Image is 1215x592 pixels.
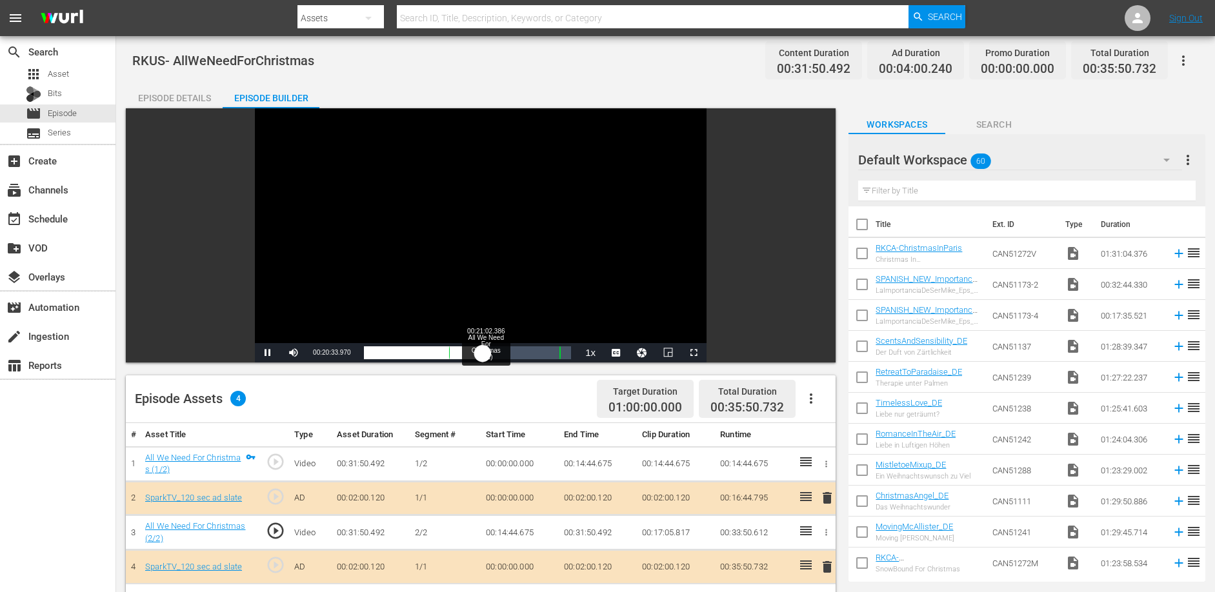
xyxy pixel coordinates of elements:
svg: Add to Episode [1172,432,1186,446]
span: reorder [1186,338,1201,353]
td: 00:00:00.000 [481,446,559,481]
td: 01:29:50.886 [1096,486,1167,517]
span: Overlays [6,270,22,285]
th: Type [289,423,332,447]
div: Episode Assets [135,391,246,406]
button: more_vert [1180,144,1196,175]
div: Default Workspace [858,142,1182,178]
th: # [126,423,140,447]
td: CAN51111 [987,486,1060,517]
span: Video [1065,555,1081,571]
td: 01:28:39.347 [1096,331,1167,362]
span: Video [1065,400,1081,416]
button: Search [909,5,965,28]
td: 00:02:00.120 [559,481,637,515]
span: reorder [1186,524,1201,539]
svg: Add to Episode [1172,277,1186,291]
td: 1 [126,446,140,481]
svg: Add to Episode [1172,494,1186,508]
svg: Add to Episode [1172,556,1186,570]
td: 1/1 [410,550,481,584]
span: reorder [1186,369,1201,384]
a: RomanceInTheAir_DE [876,429,956,439]
div: LaImportanciaDeSerMike_Eps_6-10 [876,286,981,295]
button: Jump To Time [629,343,655,362]
td: 00:31:50.492 [559,515,637,550]
a: SPANISH_NEW_ImportanceOfBeingMike_Eps_6-10 [876,274,978,293]
span: Video [1065,246,1081,261]
span: reorder [1186,400,1201,415]
div: Liebe nur geträumt? [876,410,942,419]
span: play_circle_outline [266,555,285,575]
button: delete [819,489,835,508]
span: 01:00:00.000 [608,400,682,415]
a: SparkTV_120 sec ad slate [145,493,242,502]
div: Therapie unter Palmen [876,379,962,388]
span: Video [1065,370,1081,385]
div: Ad Duration [879,44,952,62]
span: 00:20:33.970 [313,349,350,356]
th: Segment # [410,423,481,447]
svg: Add to Episode [1172,463,1186,477]
th: Asset Duration [332,423,410,447]
span: 00:00:00.000 [981,62,1054,77]
span: reorder [1186,555,1201,570]
button: Mute [281,343,306,362]
a: MistletoeMixup_DE [876,460,946,469]
span: 00:04:00.240 [879,62,952,77]
span: RKUS- AllWeNeedForChristmas [132,53,314,68]
td: 01:29:45.714 [1096,517,1167,548]
svg: Add to Episode [1172,308,1186,322]
td: CAN51272V [987,238,1060,269]
div: Content Duration [777,44,850,62]
img: ans4CAIJ8jUAAAAAAAAAAAAAAAAAAAAAAAAgQb4GAAAAAAAAAAAAAAAAAAAAAAAAJMjXAAAAAAAAAAAAAAAAAAAAAAAAgAT5G... [31,3,93,34]
td: 00:17:35.521 [1096,300,1167,331]
span: 00:35:50.732 [710,400,784,415]
span: Automation [6,300,22,315]
td: 00:31:50.492 [332,515,410,550]
td: 00:02:00.120 [559,550,637,584]
td: 01:25:41.603 [1096,393,1167,424]
span: Video [1065,493,1081,509]
div: Ein Weihnachtswunsch zu Viel [876,472,970,480]
div: SnowBound For Christmas [876,565,981,573]
span: Workspaces [848,117,945,133]
td: 00:17:05.817 [637,515,715,550]
td: CAN51173-2 [987,269,1060,300]
svg: Add to Episode [1172,401,1186,415]
span: Series [48,126,71,139]
td: 4 [126,550,140,584]
span: 00:35:50.732 [1083,62,1156,77]
td: CAN51173-4 [987,300,1060,331]
svg: Add to Episode [1172,339,1186,353]
div: Total Duration [710,382,784,400]
span: 00:31:50.492 [777,62,850,77]
td: 00:16:44.795 [715,481,793,515]
a: RetreatToParadaise_DE [876,367,962,377]
svg: Add to Episode [1172,525,1186,539]
td: 00:02:00.120 [332,481,410,515]
span: play_circle_outline [266,521,285,540]
span: Reports [6,358,22,373]
td: 2 [126,481,140,515]
div: Promo Duration [981,44,1054,62]
div: LaImportanciaDeSerMike_Eps_4-6 [876,317,981,326]
td: CAN51241 [987,517,1060,548]
span: VOD [6,241,22,256]
td: 00:14:44.675 [481,515,559,550]
a: SPANISH_NEW_ImportanceOfBeingMike_Eps_4-6 [876,305,978,324]
button: Picture-in-Picture [655,343,681,362]
button: Captions [603,343,629,362]
th: Ext. ID [985,206,1058,242]
th: Clip Duration [637,423,715,447]
span: delete [819,490,835,506]
a: TimelessLove_DE [876,398,942,408]
td: 3 [126,515,140,550]
svg: Add to Episode [1172,370,1186,384]
span: reorder [1186,245,1201,261]
span: Episode [26,106,41,121]
span: Video [1065,277,1081,292]
td: CAN51239 [987,362,1060,393]
td: CAN51272M [987,548,1060,578]
div: Target Duration [608,382,682,400]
